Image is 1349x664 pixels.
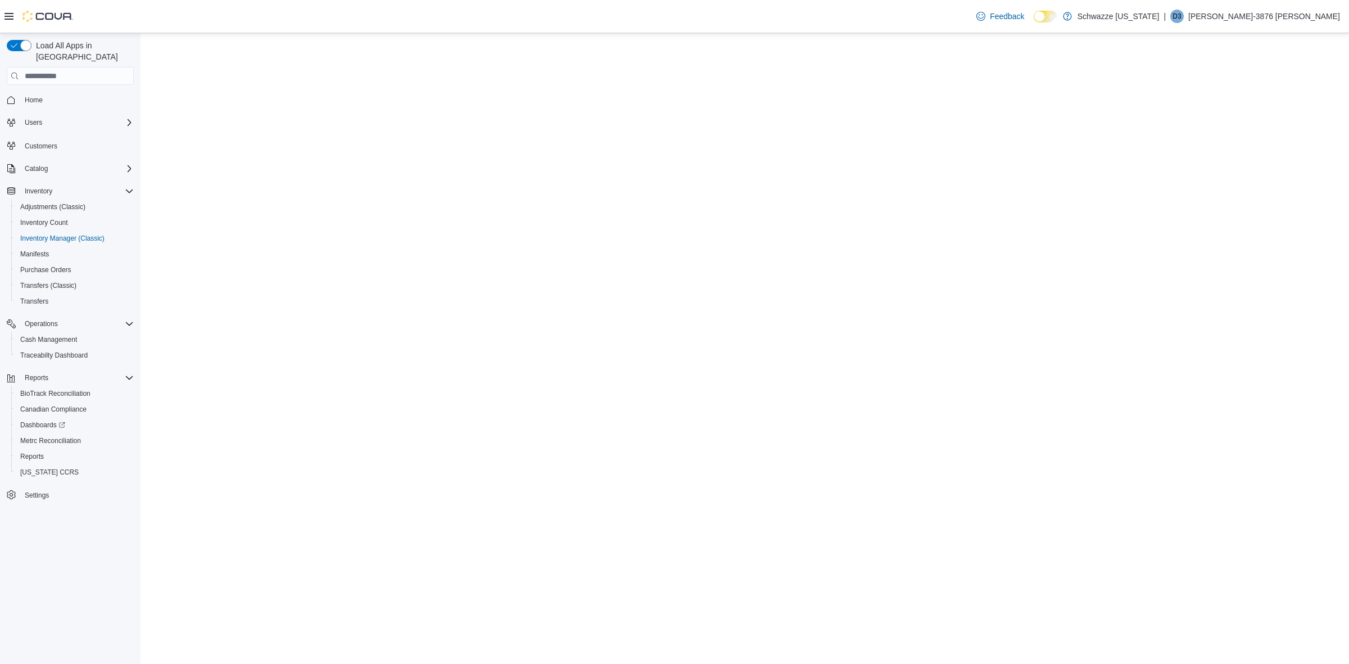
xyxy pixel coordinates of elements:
[31,40,134,62] span: Load All Apps in [GEOGRAPHIC_DATA]
[20,234,105,243] span: Inventory Manager (Classic)
[16,387,95,400] a: BioTrack Reconciliation
[16,434,85,448] a: Metrc Reconciliation
[2,183,138,199] button: Inventory
[16,263,76,277] a: Purchase Orders
[25,373,48,382] span: Reports
[16,403,91,416] a: Canadian Compliance
[25,491,49,500] span: Settings
[20,138,134,152] span: Customers
[20,116,47,129] button: Users
[2,370,138,386] button: Reports
[11,386,138,401] button: BioTrack Reconciliation
[2,161,138,177] button: Catalog
[11,262,138,278] button: Purchase Orders
[20,371,134,385] span: Reports
[16,216,73,229] a: Inventory Count
[16,418,134,432] span: Dashboards
[25,142,57,151] span: Customers
[20,297,48,306] span: Transfers
[20,116,134,129] span: Users
[11,215,138,231] button: Inventory Count
[1170,10,1184,23] div: Dominique-3876 Chavez
[7,87,134,532] nav: Complex example
[25,187,52,196] span: Inventory
[11,199,138,215] button: Adjustments (Classic)
[20,139,62,153] a: Customers
[20,468,79,477] span: [US_STATE] CCRS
[20,250,49,259] span: Manifests
[972,5,1029,28] a: Feedback
[11,347,138,363] button: Traceabilty Dashboard
[11,231,138,246] button: Inventory Manager (Classic)
[11,246,138,262] button: Manifests
[16,232,109,245] a: Inventory Manager (Classic)
[16,450,134,463] span: Reports
[16,403,134,416] span: Canadian Compliance
[11,417,138,433] a: Dashboards
[16,295,53,308] a: Transfers
[2,316,138,332] button: Operations
[20,162,52,175] button: Catalog
[11,293,138,309] button: Transfers
[16,349,134,362] span: Traceabilty Dashboard
[1188,10,1340,23] p: [PERSON_NAME]-3876 [PERSON_NAME]
[20,218,68,227] span: Inventory Count
[20,351,88,360] span: Traceabilty Dashboard
[11,449,138,464] button: Reports
[22,11,73,22] img: Cova
[2,487,138,503] button: Settings
[16,450,48,463] a: Reports
[16,216,134,229] span: Inventory Count
[20,93,47,107] a: Home
[16,466,83,479] a: [US_STATE] CCRS
[20,488,134,502] span: Settings
[20,202,85,211] span: Adjustments (Classic)
[16,349,92,362] a: Traceabilty Dashboard
[16,418,70,432] a: Dashboards
[25,164,48,173] span: Catalog
[16,200,90,214] a: Adjustments (Classic)
[2,92,138,108] button: Home
[11,433,138,449] button: Metrc Reconciliation
[20,389,90,398] span: BioTrack Reconciliation
[20,317,134,331] span: Operations
[11,401,138,417] button: Canadian Compliance
[16,387,134,400] span: BioTrack Reconciliation
[1078,10,1160,23] p: Schwazze [US_STATE]
[16,263,134,277] span: Purchase Orders
[25,96,43,105] span: Home
[16,232,134,245] span: Inventory Manager (Classic)
[20,162,134,175] span: Catalog
[16,295,134,308] span: Transfers
[16,466,134,479] span: Washington CCRS
[16,247,53,261] a: Manifests
[2,115,138,130] button: Users
[20,421,65,430] span: Dashboards
[11,332,138,347] button: Cash Management
[16,200,134,214] span: Adjustments (Classic)
[20,281,76,290] span: Transfers (Classic)
[25,319,58,328] span: Operations
[20,184,57,198] button: Inventory
[11,464,138,480] button: [US_STATE] CCRS
[2,137,138,153] button: Customers
[20,317,62,331] button: Operations
[20,265,71,274] span: Purchase Orders
[16,279,134,292] span: Transfers (Classic)
[20,452,44,461] span: Reports
[25,118,42,127] span: Users
[1164,10,1166,23] p: |
[20,405,87,414] span: Canadian Compliance
[20,93,134,107] span: Home
[20,436,81,445] span: Metrc Reconciliation
[11,278,138,293] button: Transfers (Classic)
[16,333,82,346] a: Cash Management
[1034,22,1034,23] span: Dark Mode
[990,11,1024,22] span: Feedback
[1034,11,1057,22] input: Dark Mode
[16,247,134,261] span: Manifests
[20,184,134,198] span: Inventory
[16,279,81,292] a: Transfers (Classic)
[20,335,77,344] span: Cash Management
[16,434,134,448] span: Metrc Reconciliation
